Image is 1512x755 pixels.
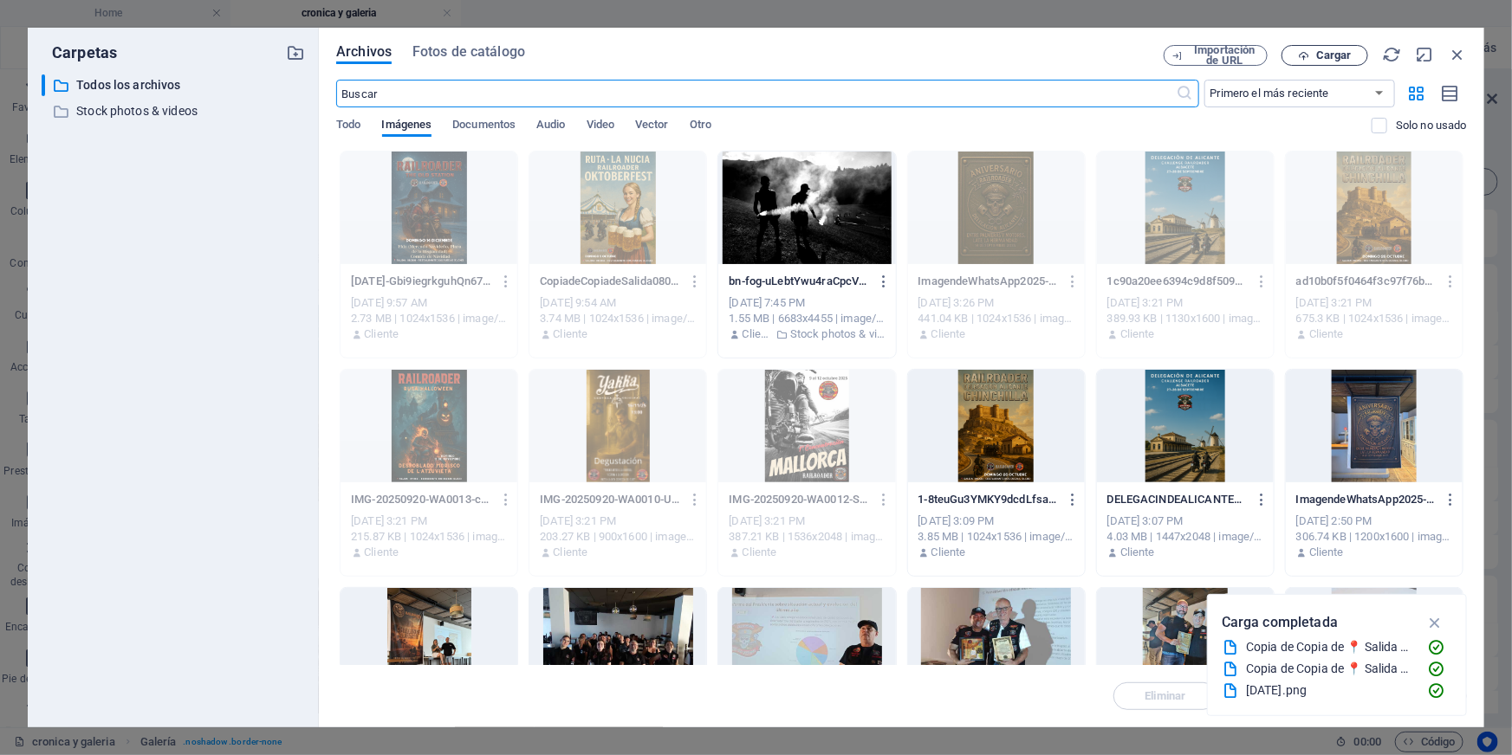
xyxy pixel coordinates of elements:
p: 1c90a20ee6394c9d8f5092ca68e74b2c-g7HWcN-lltVVBgKwjrRBFA.jpg [1107,274,1248,289]
p: Cliente [1120,326,1155,342]
div: 389.93 KB | 1130x1600 | image/jpeg [1107,311,1263,326]
i: Volver a cargar [1382,45,1401,64]
i: Cerrar [1448,45,1467,64]
p: Cliente [1309,326,1344,342]
div: 203.27 KB | 900x1600 | image/jpeg [540,529,696,545]
span: Otro [690,114,711,139]
p: Todos los archivos [76,75,273,95]
div: 675.3 KB | 1024x1536 | image/jpeg [1296,311,1452,326]
p: Carpetas [42,42,117,64]
p: Solo no usado [1396,118,1467,133]
p: Cliente [743,326,772,342]
span: Documentos [452,114,516,139]
button: Cargar [1282,45,1368,66]
div: 387.21 KB | 1536x2048 | image/jpeg [729,529,885,545]
i: Minimizar [1415,45,1434,64]
div: [DATE] 3:21 PM [1296,295,1452,311]
p: navidad-Gbi9iegrkguhQn67ENyZ8w.png [351,274,491,289]
div: Stock photos & videos [42,100,305,122]
p: 1-8teuGu3YMKY9dcdLfsaCEA.png [918,492,1059,507]
div: [DATE] 3:21 PM [540,513,696,529]
div: 3.74 MB | 1024x1536 | image/png [540,311,696,326]
span: Video [587,114,614,139]
p: DELEGACINDEALICANTECHALLENGERAILROADERALBACETE27-28DEOCTUBRE1-5xKzQDU_5d0xaHuvMjebiw.png [1107,492,1248,507]
p: Cliente [743,545,777,560]
div: 306.74 KB | 1200x1600 | image/jpeg [1296,529,1452,545]
div: Copia de Copia de 📍 Salida 0800 h – .mp4 [1246,637,1414,657]
p: Cliente [364,545,399,560]
div: [DATE].png [1246,681,1414,700]
div: [DATE] 3:09 PM [918,513,1074,529]
span: Archivos [336,42,392,62]
div: Este archivo ya ha sido seleccionado o no es soportado por este elemento [341,370,517,482]
span: Importación de URL [1190,45,1260,66]
span: Vector [635,114,669,139]
p: Cliente [1309,545,1344,560]
p: ad10b0f5f0464f3c97f76ba1ee1d7a7c-QMtvbfHsJ0sxwiN7yskJFg.jpg [1296,274,1437,289]
div: [DATE] 3:21 PM [351,513,507,529]
p: Cliente [553,545,587,560]
div: 3.85 MB | 1024x1536 | image/png [918,529,1074,545]
p: Cliente [931,545,966,560]
p: Cliente [931,326,966,342]
div: [DATE] 2:50 PM [1296,513,1452,529]
span: Todo [336,114,360,139]
div: [DATE] 3:07 PM [1107,513,1263,529]
div: [DATE] 9:57 AM [351,295,507,311]
p: IMG-20250920-WA0012-StpAz5DOLKNvCfD8R7veaw.jpg [729,492,869,507]
div: [DATE] 3:26 PM [918,295,1074,311]
div: 1.55 MB | 6683x4455 | image/jpeg [729,311,885,326]
div: [DATE] 3:21 PM [729,513,885,529]
div: Este archivo ya ha sido seleccionado o no es soportado por este elemento [908,152,1085,264]
div: Este archivo ya ha sido seleccionado o no es soportado por este elemento [529,370,706,482]
div: [DATE] 3:21 PM [1107,295,1263,311]
p: Carga completada [1222,611,1338,634]
div: Este archivo ya ha sido seleccionado o no es soportado por este elemento [718,370,895,482]
div: [DATE] 7:45 PM [729,295,885,311]
span: Fotos de catálogo [412,42,525,62]
input: Buscar [336,80,1176,107]
p: IMG-20250920-WA0013-c71bCMlDQMduHDRWZf5gKw.jpg [351,492,491,507]
div: ​ [42,74,45,96]
span: Audio [536,114,565,139]
p: ImagendeWhatsApp2025-09-21alas15.25.55_66ad5dd0-CTIyPKl0NEdDkm8uUZmDHA.jpg [918,274,1059,289]
div: 441.04 KB | 1024x1536 | image/jpeg [918,311,1074,326]
p: Cliente [553,326,587,342]
div: 215.87 KB | 1024x1536 | image/jpeg [351,529,507,545]
p: Cliente [1120,545,1155,560]
div: Este archivo ya ha sido seleccionado o no es soportado por este elemento [341,152,517,264]
p: Cliente [364,326,399,342]
i: Crear carpeta [286,43,305,62]
button: Importación de URL [1164,45,1268,66]
div: [DATE] 9:54 AM [540,295,696,311]
p: IMG-20250920-WA0010-UEPURKlC8LoXAaqJ9kmh_A.jpg [540,492,680,507]
p: Stock photos & videos [76,101,273,121]
div: 4.03 MB | 1447x2048 | image/png [1107,529,1263,545]
p: ImagendeWhatsApp2025-09-13alas14.23.32_22e0b4d1-g7cNSxBWh_YYlNxCO21Lfw.jpg [1296,492,1437,507]
div: Este archivo ya ha sido seleccionado o no es soportado por este elemento [1097,152,1274,264]
span: Imágenes [382,114,432,139]
div: Por: Cliente | Carpeta: Stock photos & videos [729,326,885,342]
div: 2.73 MB | 1024x1536 | image/png [351,311,507,326]
p: Stock photos & videos [790,326,886,342]
div: Copia de Copia de 📍 Salida 0800 h – .png [1246,659,1414,679]
p: bn-fog-uLebtYwu4raCpcVhARReRA.jpeg [729,274,869,289]
p: CopiadeCopiadeSalida0800h-kSW0ayfAUrdIoUswJ4zkbw.png [540,274,680,289]
span: Cargar [1316,50,1352,61]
